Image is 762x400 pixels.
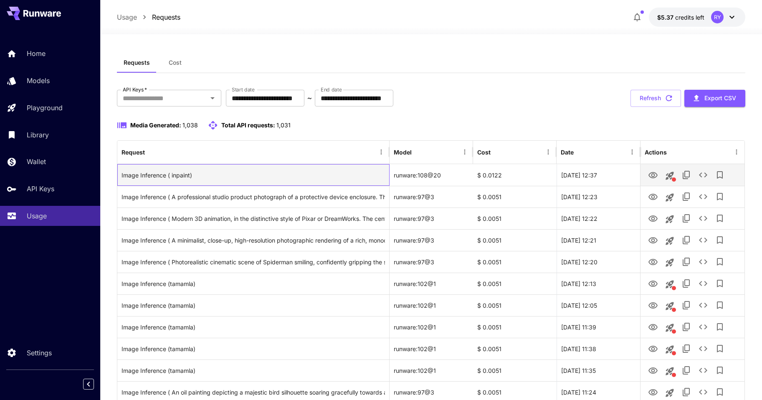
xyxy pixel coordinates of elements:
[390,359,473,381] div: runware:102@1
[473,186,557,208] div: $ 0.0051
[695,232,711,248] button: See details
[473,316,557,338] div: $ 0.0051
[473,208,557,229] div: $ 0.0051
[711,188,728,205] button: Add to library
[661,254,678,271] button: Launch in playground
[321,86,342,93] label: End date
[575,146,586,158] button: Sort
[657,14,675,21] span: $5.37
[678,297,695,314] button: Copy TaskUUID
[122,230,385,251] div: Click to copy prompt
[661,363,678,380] button: This request includes a reference image. Clicking this will load all other parameters, but for pr...
[27,103,63,113] p: Playground
[27,157,46,167] p: Wallet
[711,297,728,314] button: Add to library
[678,253,695,270] button: Copy TaskUUID
[276,122,291,129] span: 1,031
[661,298,678,314] button: This request includes a reference image. Clicking this will load all other parameters, but for pr...
[711,340,728,357] button: Add to library
[390,164,473,186] div: runware:108@20
[645,362,661,379] button: View
[473,273,557,294] div: $ 0.0051
[711,253,728,270] button: Add to library
[661,319,678,336] button: This request includes a reference image. Clicking this will load all other parameters, but for pr...
[645,296,661,314] button: View
[695,319,711,335] button: See details
[473,338,557,359] div: $ 0.0051
[678,340,695,357] button: Copy TaskUUID
[675,14,704,21] span: credits left
[169,59,182,66] span: Cost
[711,362,728,379] button: Add to library
[661,233,678,249] button: Launch in playground
[645,231,661,248] button: View
[645,188,661,205] button: View
[557,186,640,208] div: 27 Sep, 2025 12:23
[711,210,728,227] button: Add to library
[557,338,640,359] div: 27 Sep, 2025 11:38
[122,295,385,316] div: Click to copy prompt
[661,276,678,293] button: This request includes a reference image. Clicking this will load all other parameters, but for pr...
[182,122,198,129] span: 1,038
[473,164,557,186] div: $ 0.0122
[557,359,640,381] div: 27 Sep, 2025 11:35
[146,146,157,158] button: Sort
[27,211,47,221] p: Usage
[711,167,728,183] button: Add to library
[711,11,724,23] div: RY
[473,294,557,316] div: $ 0.0051
[661,341,678,358] button: This request includes a reference image. Clicking this will load all other parameters, but for pr...
[122,149,145,156] div: Request
[473,229,557,251] div: $ 0.0051
[695,362,711,379] button: See details
[390,294,473,316] div: runware:102@1
[207,92,218,104] button: Open
[390,273,473,294] div: runware:102@1
[557,294,640,316] div: 27 Sep, 2025 12:05
[390,316,473,338] div: runware:102@1
[645,149,667,156] div: Actions
[557,251,640,273] div: 27 Sep, 2025 12:20
[678,319,695,335] button: Copy TaskUUID
[221,122,275,129] span: Total API requests:
[89,377,100,392] div: Collapse sidebar
[557,229,640,251] div: 27 Sep, 2025 12:21
[122,251,385,273] div: Click to copy prompt
[122,316,385,338] div: Click to copy prompt
[232,86,255,93] label: Start date
[307,93,312,103] p: ~
[711,319,728,335] button: Add to library
[695,188,711,205] button: See details
[630,90,681,107] button: Refresh
[695,275,711,292] button: See details
[83,379,94,390] button: Collapse sidebar
[413,146,424,158] button: Sort
[117,12,137,22] a: Usage
[390,186,473,208] div: runware:97@3
[375,146,387,158] button: Menu
[542,146,554,158] button: Menu
[473,251,557,273] div: $ 0.0051
[557,208,640,229] div: 27 Sep, 2025 12:22
[122,165,385,186] div: Click to copy prompt
[649,8,745,27] button: $5.37366RY
[27,76,50,86] p: Models
[390,338,473,359] div: runware:102@1
[731,146,742,158] button: Menu
[27,348,52,358] p: Settings
[557,273,640,294] div: 27 Sep, 2025 12:13
[459,146,471,158] button: Menu
[695,210,711,227] button: See details
[123,86,147,93] label: API Keys
[645,275,661,292] button: View
[678,362,695,379] button: Copy TaskUUID
[477,149,491,156] div: Cost
[390,208,473,229] div: runware:97@3
[711,275,728,292] button: Add to library
[695,167,711,183] button: See details
[152,12,180,22] a: Requests
[661,189,678,206] button: Launch in playground
[678,210,695,227] button: Copy TaskUUID
[394,149,412,156] div: Model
